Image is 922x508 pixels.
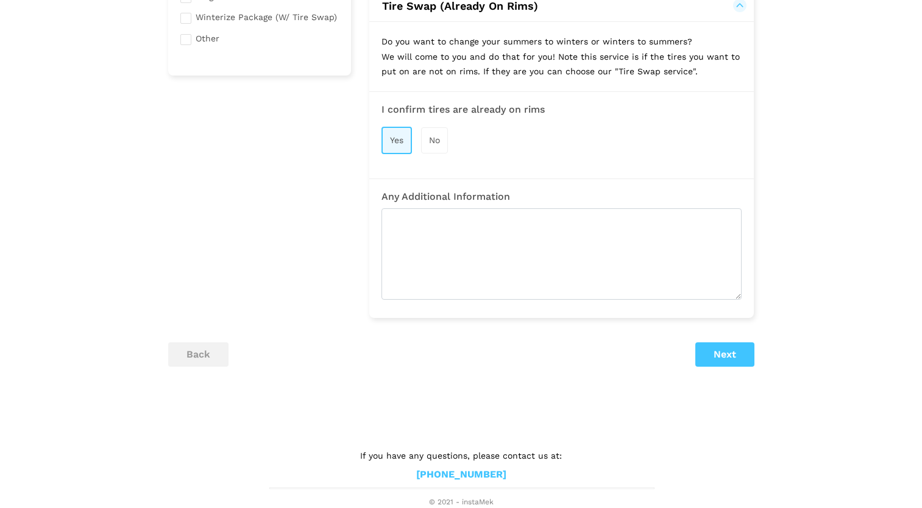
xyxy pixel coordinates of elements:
button: Next [695,342,754,367]
h3: I confirm tires are already on rims [381,104,742,115]
button: back [168,342,229,367]
span: No [429,135,440,145]
p: Do you want to change your summers to winters or winters to summers? We will come to you and do t... [369,22,754,91]
h3: Any Additional Information [381,191,742,202]
p: If you have any questions, please contact us at: [269,449,653,462]
span: Yes [390,135,403,145]
a: [PHONE_NUMBER] [416,468,506,481]
span: © 2021 - instaMek [269,498,653,507]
